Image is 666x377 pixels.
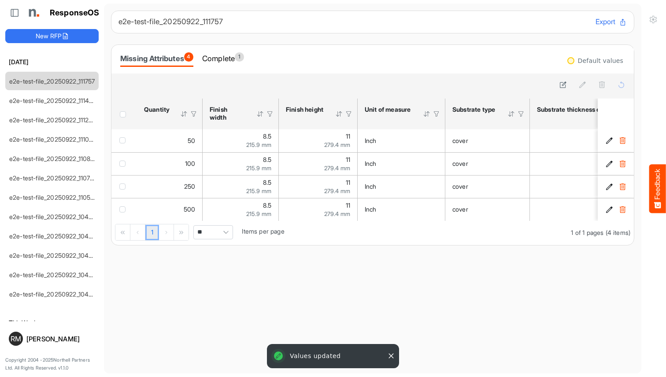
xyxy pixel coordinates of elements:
[5,57,99,67] h6: [DATE]
[203,129,279,152] td: 8.5 is template cell Column Header httpsnorthellcomontologiesmapping-rulesmeasurementhasfinishsiz...
[452,205,468,213] span: cover
[286,106,324,113] div: Finish height
[9,194,98,201] a: e2e-test-file_20250922_110529
[137,198,203,221] td: 500 is template cell Column Header httpsnorthellcomontologiesmapping-rulesorderhasquantity
[346,156,350,163] span: 11
[571,229,603,236] span: 1 of 1 pages
[184,52,193,62] span: 4
[9,174,96,182] a: e2e-test-file_20250922_110716
[9,135,97,143] a: e2e-test-file_20250922_111049
[598,198,636,221] td: 50fcdfa8-944f-4984-bdf1-2c820183545f is template cell Column Header
[202,52,244,65] div: Complete
[598,175,636,198] td: 2561bd82-5f0c-49d7-9774-f0b42d2de5bf is template cell Column Header
[185,160,195,167] span: 100
[111,198,137,221] td: checkbox
[144,106,169,113] div: Quantity
[5,318,99,328] h6: This Week
[111,175,137,198] td: checkbox
[190,110,198,118] div: Filter Icon
[193,225,233,239] span: Pagerdropdown
[130,224,145,240] div: Go to previous page
[24,4,42,22] img: Northell
[203,152,279,175] td: 8.5 is template cell Column Header httpsnorthellcomontologiesmapping-rulesmeasurementhasfinishsiz...
[606,229,630,236] span: (4 items)
[50,8,100,18] h1: ResponseOS
[649,164,666,213] button: Feedback
[445,129,530,152] td: cover is template cell Column Header httpsnorthellcomontologiesmapping-rulesmaterialhassubstratem...
[605,159,614,168] button: Edit
[530,175,661,198] td: 80 is template cell Column Header httpsnorthellcomontologiesmapping-rulesmaterialhasmaterialthick...
[263,201,271,209] span: 8.5
[203,198,279,221] td: 8.5 is template cell Column Header httpsnorthellcomontologiesmapping-rulesmeasurementhasfinishsiz...
[598,129,636,152] td: e6a0b95a-f8b6-4714-93d8-8cc94aacb9f9 is template cell Column Header
[9,77,95,85] a: e2e-test-file_20250922_111757
[137,129,203,152] td: 50 is template cell Column Header httpsnorthellcomontologiesmapping-rulesorderhasquantity
[445,198,530,221] td: cover is template cell Column Header httpsnorthellcomontologiesmapping-rulesmaterialhassubstratem...
[618,205,627,214] button: Delete
[358,198,445,221] td: Inch is template cell Column Header httpsnorthellcomontologiesmapping-rulesmeasurementhasunitofme...
[365,183,377,190] span: Inch
[118,18,588,26] h6: e2e-test-file_20250922_111757
[324,210,350,217] span: 279.4 mm
[605,205,614,214] button: Edit
[246,165,271,172] span: 215.9 mm
[9,290,98,298] a: e2e-test-file_20250922_104513
[365,106,411,113] div: Unit of measure
[346,179,350,186] span: 11
[517,110,525,118] div: Filter Icon
[263,132,271,140] span: 8.5
[365,137,377,144] span: Inch
[184,183,195,190] span: 250
[387,351,396,360] button: Close
[358,175,445,198] td: Inch is template cell Column Header httpsnorthellcomontologiesmapping-rulesmeasurementhasunitofme...
[5,29,99,43] button: New RFP
[137,152,203,175] td: 100 is template cell Column Header httpsnorthellcomontologiesmapping-rulesorderhasquantity
[263,179,271,186] span: 8.5
[9,271,100,278] a: e2e-test-file_20250922_104604
[598,152,636,175] td: dff5c987-d58a-4324-a761-9c398e3f382e is template cell Column Header
[537,106,627,113] div: Substrate thickness or weight
[605,136,614,145] button: Edit
[145,225,159,241] a: Page 1 of 1 Pages
[210,106,245,121] div: Finish width
[445,175,530,198] td: cover is template cell Column Header httpsnorthellcomontologiesmapping-rulesmaterialhassubstratem...
[115,224,130,240] div: Go to first page
[235,52,244,62] span: 1
[26,336,95,342] div: [PERSON_NAME]
[269,346,397,366] div: Values updated
[346,201,350,209] span: 11
[365,205,377,213] span: Inch
[279,152,358,175] td: 11 is template cell Column Header httpsnorthellcomontologiesmapping-rulesmeasurementhasfinishsize...
[530,129,661,152] td: 80 is template cell Column Header httpsnorthellcomontologiesmapping-rulesmaterialhasmaterialthick...
[605,182,614,191] button: Edit
[266,110,274,118] div: Filter Icon
[246,187,271,194] span: 215.9 mm
[618,136,627,145] button: Delete
[9,252,99,259] a: e2e-test-file_20250922_104733
[184,205,195,213] span: 500
[365,160,377,167] span: Inch
[279,175,358,198] td: 11 is template cell Column Header httpsnorthellcomontologiesmapping-rulesmeasurementhasfinishsize...
[188,137,195,144] span: 50
[9,213,98,220] a: e2e-test-file_20250922_104951
[174,224,189,240] div: Go to last page
[111,129,137,152] td: checkbox
[279,129,358,152] td: 11 is template cell Column Header httpsnorthellcomontologiesmapping-rulesmeasurementhasfinishsize...
[530,198,661,221] td: 80 is template cell Column Header httpsnorthellcomontologiesmapping-rulesmaterialhasmaterialthick...
[345,110,353,118] div: Filter Icon
[452,137,468,144] span: cover
[324,187,350,194] span: 279.4 mm
[358,129,445,152] td: Inch is template cell Column Header httpsnorthellcomontologiesmapping-rulesmeasurementhasunitofme...
[618,182,627,191] button: Delete
[433,110,440,118] div: Filter Icon
[9,97,96,104] a: e2e-test-file_20250922_111455
[111,99,137,129] th: Header checkbox
[452,160,468,167] span: cover
[11,335,21,342] span: RM
[5,356,99,372] p: Copyright 2004 - 2025 Northell Partners Ltd. All Rights Reserved. v 1.1.0
[452,183,468,190] span: cover
[324,141,350,148] span: 279.4 mm
[578,58,623,64] div: Default values
[159,224,174,240] div: Go to next page
[120,52,193,65] div: Missing Attributes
